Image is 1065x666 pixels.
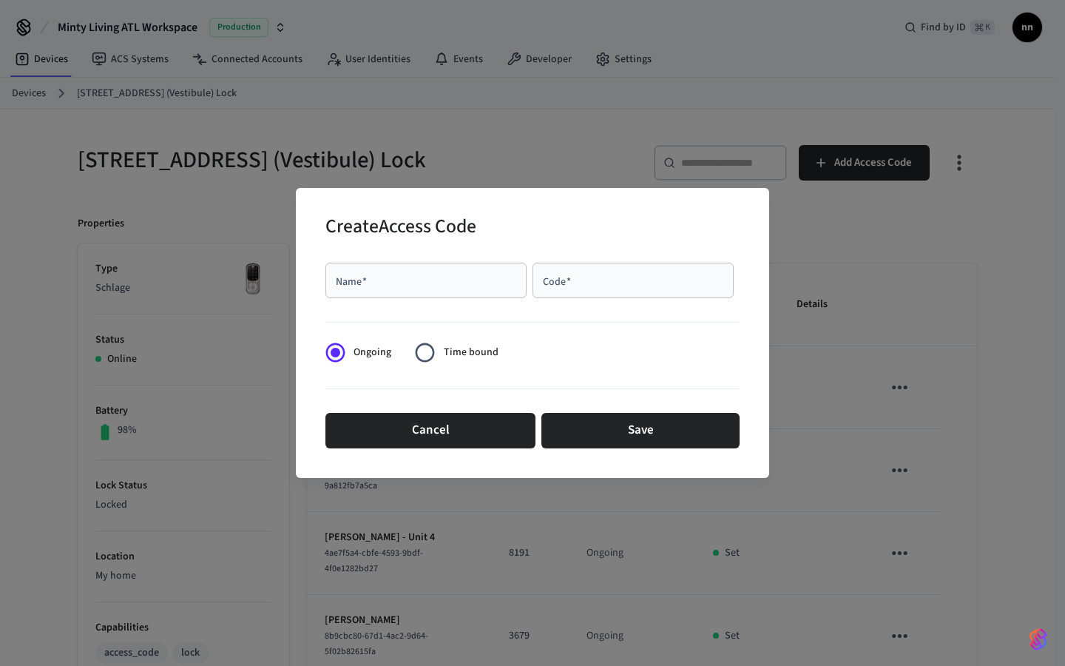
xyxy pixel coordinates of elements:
img: SeamLogoGradient.69752ec5.svg [1029,628,1047,651]
button: Save [541,413,740,448]
span: Time bound [444,345,498,360]
h2: Create Access Code [325,206,476,251]
button: Cancel [325,413,535,448]
span: Ongoing [354,345,391,360]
